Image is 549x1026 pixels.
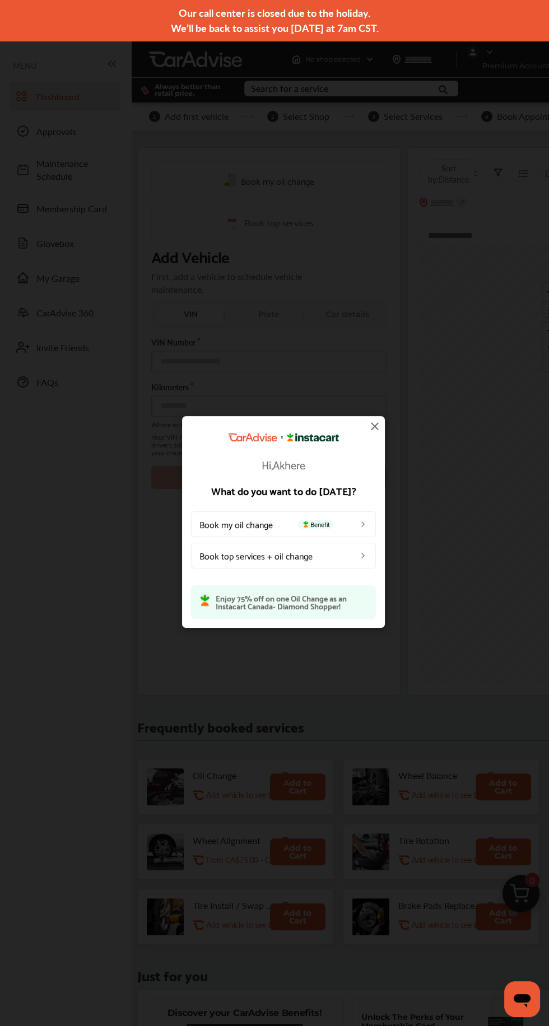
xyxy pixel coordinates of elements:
p: What do you want to do [DATE]? [191,486,376,496]
img: close-icon.a004319c.svg [368,419,381,433]
img: left_arrow_icon.0f472efe.svg [359,551,367,560]
img: CarAdvise Instacart Logo [228,433,339,442]
img: instacart-icon.73bd83c2.svg [200,594,210,607]
img: left_arrow_icon.0f472efe.svg [359,520,367,529]
iframe: Button to launch messaging window [504,981,540,1017]
p: Hi, Akhere [191,459,376,470]
p: Enjoy 75% off on one Oil Change as an Instacart Canada- Diamond Shopper! [216,594,367,610]
img: instacart-icon.73bd83c2.svg [301,521,310,528]
span: Benefit [298,520,333,529]
a: Book top services + oil change [191,543,376,568]
a: Book my oil changeBenefit [191,511,376,537]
